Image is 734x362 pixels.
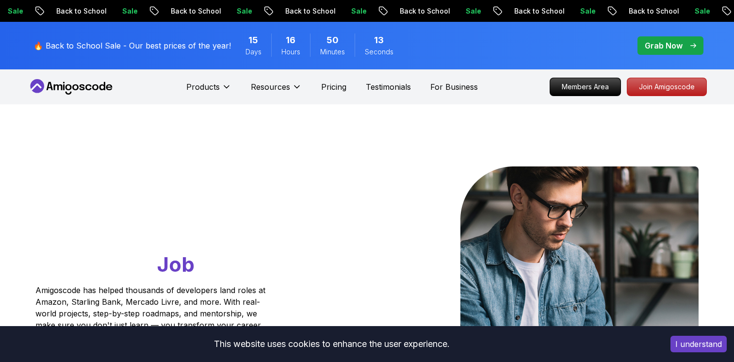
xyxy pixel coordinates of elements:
p: Products [186,81,220,93]
span: Days [245,47,261,57]
p: Amigoscode has helped thousands of developers land roles at Amazon, Starling Bank, Mercado Livre,... [35,284,268,331]
a: For Business [430,81,478,93]
p: Sale [440,6,471,16]
p: Sale [555,6,586,16]
p: Grab Now [645,40,683,51]
div: This website uses cookies to enhance the user experience. [7,333,656,355]
p: Sale [326,6,357,16]
p: Members Area [550,78,620,96]
p: Back to School [31,6,97,16]
p: Sale [669,6,700,16]
span: Seconds [365,47,393,57]
button: Accept cookies [670,336,727,352]
h1: Go From Learning to Hired: Master Java, Spring Boot & Cloud Skills That Get You the [35,166,303,279]
p: Back to School [260,6,326,16]
a: Join Amigoscode [627,78,707,96]
p: Back to School [145,6,211,16]
p: Back to School [489,6,555,16]
p: Back to School [374,6,440,16]
p: Back to School [603,6,669,16]
p: 🔥 Back to School Sale - Our best prices of the year! [33,40,231,51]
span: 13 Seconds [374,33,384,47]
p: Sale [211,6,242,16]
p: Sale [97,6,128,16]
span: Job [157,252,195,277]
span: 50 Minutes [326,33,339,47]
span: Minutes [320,47,345,57]
span: Hours [281,47,300,57]
p: Join Amigoscode [627,78,706,96]
a: Testimonials [366,81,411,93]
button: Products [186,81,231,100]
button: Resources [251,81,302,100]
a: Pricing [321,81,346,93]
a: Members Area [550,78,621,96]
span: 16 Hours [286,33,295,47]
p: Resources [251,81,290,93]
span: 15 Days [248,33,258,47]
